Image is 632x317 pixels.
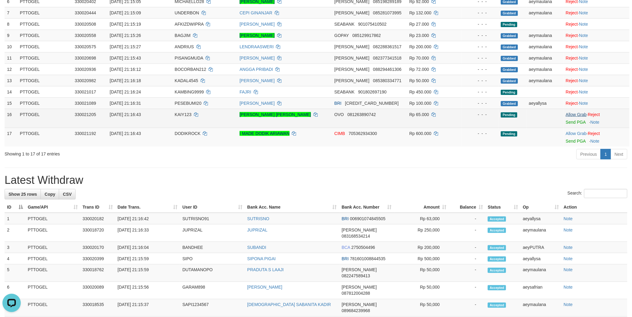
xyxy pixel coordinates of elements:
td: aeymaulana [527,75,563,86]
span: Grabbed [501,11,518,16]
span: Rp 200.000 [409,44,431,49]
span: Grabbed [501,78,518,84]
a: [PERSON_NAME] [240,33,275,38]
span: Copy 083168534214 to clipboard [342,234,370,239]
td: aeymaulana [527,52,563,64]
td: [DATE] 21:16:33 [115,224,180,242]
span: Copy 082247589413 to clipboard [342,274,370,279]
td: · [563,52,630,64]
span: Copy 082288361517 to clipboard [373,44,402,49]
span: DODIKROCK [175,131,201,136]
th: Action [561,202,627,213]
td: - [449,282,486,299]
td: 15 [5,97,17,109]
span: Pending [501,112,517,118]
a: Reject [566,89,578,94]
td: SUTRISNO91 [180,213,245,224]
td: Rp 63,000 [394,213,449,224]
span: [DATE] 21:15:26 [110,33,141,38]
a: Note [579,56,588,60]
td: [DATE] 21:15:37 [115,299,180,317]
a: I MADE DODIK ARIAWAN [240,131,290,136]
a: Note [579,44,588,49]
td: 16 [5,109,17,128]
input: Search: [584,189,627,198]
span: CSV [63,192,72,197]
span: [PERSON_NAME] [342,285,377,290]
span: ANDRIUS [175,44,194,49]
td: aeymaulana [520,264,561,282]
span: Rp 27.000 [409,22,429,27]
div: - - - [464,111,496,118]
span: BRI [342,216,349,221]
td: · [563,75,630,86]
td: DUTAMANOPO [180,264,245,282]
td: aeymaulana [527,64,563,75]
span: Rp 100.000 [409,101,431,106]
div: - - - [464,130,496,137]
a: Note [591,139,600,144]
span: BRI [334,101,341,106]
a: JUPRIZAL [247,228,267,232]
a: Note [564,245,573,250]
th: Date Trans.: activate to sort column ascending [115,202,180,213]
td: Rp 500,000 [394,253,449,264]
td: BANDHEE [180,242,245,253]
a: Allow Grab [566,112,587,117]
td: [DATE] 21:15:59 [115,253,180,264]
td: GARAM898 [180,282,245,299]
a: [PERSON_NAME] [247,285,282,290]
span: [PERSON_NAME] [334,44,370,49]
span: [DATE] 21:15:27 [110,44,141,49]
td: PTTOGEL [17,86,72,97]
span: 330020444 [75,10,96,15]
a: Reject [566,33,578,38]
th: Status: activate to sort column ascending [485,202,520,213]
span: [PERSON_NAME] [334,10,370,15]
a: FAJRI [240,89,251,94]
td: PTTOGEL [25,213,80,224]
span: [DATE] 21:16:12 [110,67,141,72]
td: SIPO [180,253,245,264]
span: 330020698 [75,56,96,60]
span: 330020936 [75,67,96,72]
td: PTTOGEL [25,224,80,242]
span: [DATE] 21:16:18 [110,78,141,83]
a: 1 [601,149,611,159]
span: Accepted [488,228,506,233]
span: [PERSON_NAME] [342,302,377,307]
span: [DATE] 21:16:24 [110,89,141,94]
th: Trans ID: activate to sort column ascending [80,202,115,213]
td: aeyallysa [520,213,561,224]
span: [DATE] 21:15:19 [110,22,141,27]
a: [PERSON_NAME] [240,22,275,27]
a: Note [564,256,573,261]
td: 330020089 [80,282,115,299]
td: PTTOGEL [17,41,72,52]
td: - [449,253,486,264]
span: AFKIZDWIPRA [175,22,204,27]
span: SEABANK [334,22,355,27]
span: KAMBING9999 [175,89,204,94]
td: aeymaulana [520,299,561,317]
span: Grabbed [501,33,518,38]
a: Note [579,89,588,94]
a: Note [564,228,573,232]
span: 330021205 [75,112,96,117]
span: 330021017 [75,89,96,94]
td: · [563,18,630,30]
td: 11 [5,52,17,64]
a: Previous [577,149,601,159]
td: 13 [5,75,17,86]
a: Show 25 rows [5,189,41,199]
td: · [563,86,630,97]
span: BCA [342,245,350,250]
span: Pending [501,22,517,27]
span: BOCORBAN212 [175,67,206,72]
a: Note [579,33,588,38]
a: CEPI GINANJAR [240,10,272,15]
span: Grabbed [501,67,518,72]
div: - - - [464,66,496,72]
button: Open LiveChat chat widget [2,2,21,21]
td: [DATE] 21:16:42 [115,213,180,224]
